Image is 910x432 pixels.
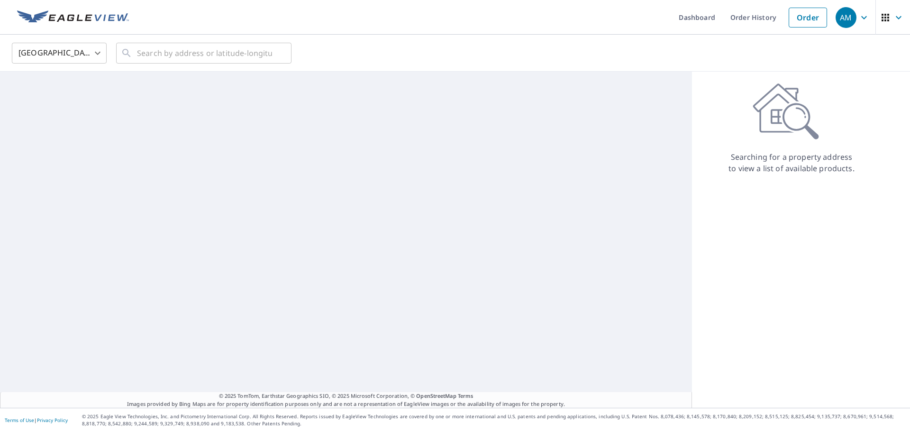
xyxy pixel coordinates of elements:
[458,392,473,399] a: Terms
[17,10,129,25] img: EV Logo
[5,417,34,423] a: Terms of Use
[789,8,827,28] a: Order
[416,392,456,399] a: OpenStreetMap
[82,413,905,427] p: © 2025 Eagle View Technologies, Inc. and Pictometry International Corp. All Rights Reserved. Repo...
[836,7,856,28] div: AM
[12,40,107,66] div: [GEOGRAPHIC_DATA]
[5,417,68,423] p: |
[37,417,68,423] a: Privacy Policy
[219,392,473,400] span: © 2025 TomTom, Earthstar Geographics SIO, © 2025 Microsoft Corporation, ©
[728,151,855,174] p: Searching for a property address to view a list of available products.
[137,40,272,66] input: Search by address or latitude-longitude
